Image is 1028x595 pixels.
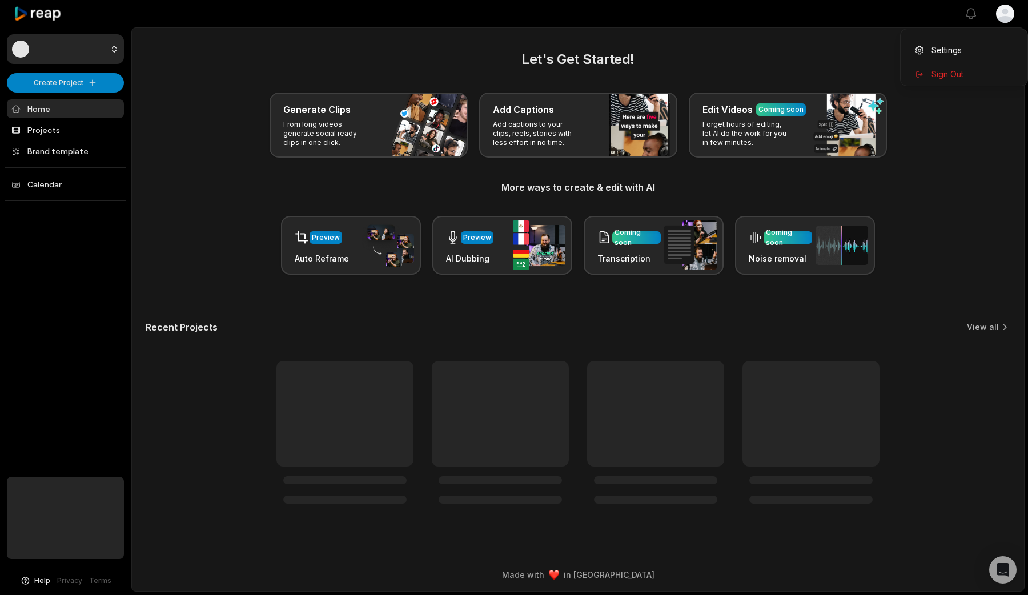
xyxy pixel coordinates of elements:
div: Coming soon [758,104,804,115]
img: transcription.png [664,220,717,270]
div: Preview [312,232,340,243]
h3: AI Dubbing [446,252,493,264]
h3: More ways to create & edit with AI [146,180,1010,194]
img: noise_removal.png [816,226,868,265]
p: Add captions to your clips, reels, stories with less effort in no time. [493,120,581,147]
h3: Auto Reframe [295,252,349,264]
h3: Noise removal [749,252,812,264]
a: Privacy [57,576,82,586]
h3: Edit Videos [702,103,753,116]
a: Calendar [7,175,124,194]
img: heart emoji [549,570,559,580]
a: View all [967,321,999,333]
p: From long videos generate social ready clips in one click. [283,120,372,147]
span: Help [34,576,50,586]
h3: Add Captions [493,103,554,116]
img: ai_dubbing.png [513,220,565,270]
a: Home [7,99,124,118]
span: Sign Out [931,68,963,80]
h3: Transcription [597,252,661,264]
div: Made with in [GEOGRAPHIC_DATA] [142,569,1014,581]
h3: Generate Clips [283,103,351,116]
h2: Let's Get Started! [146,49,1010,70]
div: Preview [463,232,491,243]
p: Forget hours of editing, let AI do the work for you in few minutes. [702,120,791,147]
a: Terms [89,576,111,586]
h2: Recent Projects [146,321,218,333]
span: Settings [931,44,962,56]
button: Create Project [7,73,124,93]
div: Coming soon [615,227,658,248]
div: Coming soon [766,227,810,248]
div: Open Intercom Messenger [989,556,1017,584]
img: auto_reframe.png [362,223,414,268]
a: Projects [7,120,124,139]
a: Brand template [7,142,124,160]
